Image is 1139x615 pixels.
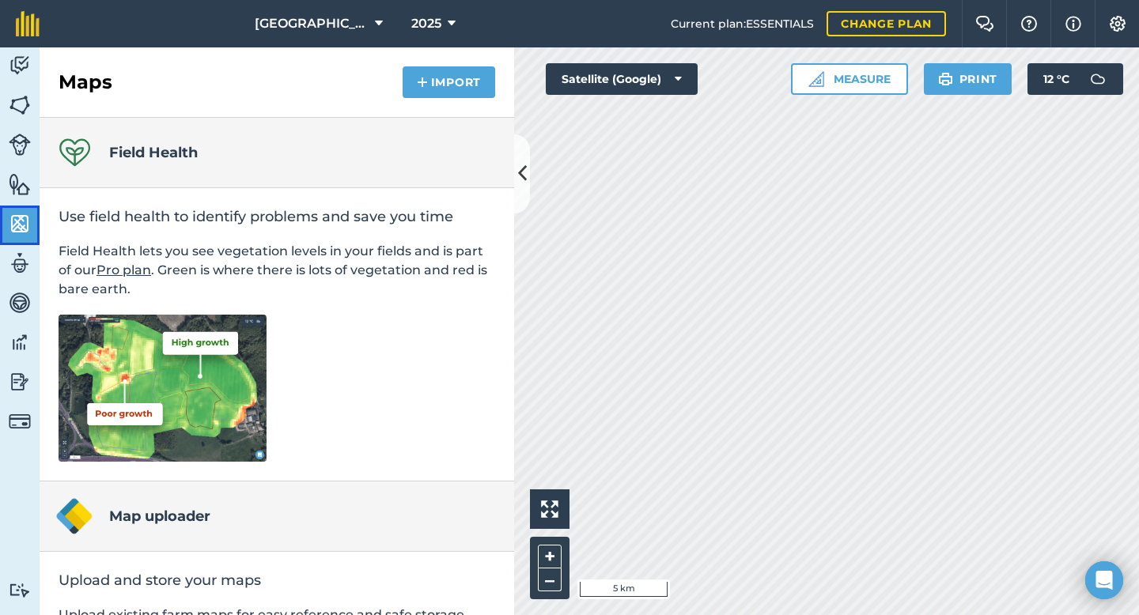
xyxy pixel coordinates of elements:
[96,262,151,277] a: Pro plan
[9,251,31,275] img: svg+xml;base64,PD94bWwgdmVyc2lvbj0iMS4wIiBlbmNvZGluZz0idXRmLTgiPz4KPCEtLSBHZW5lcmF0b3I6IEFkb2JlIE...
[9,134,31,156] img: svg+xml;base64,PD94bWwgdmVyc2lvbj0iMS4wIiBlbmNvZGluZz0idXRmLTgiPz4KPCEtLSBHZW5lcmF0b3I6IEFkb2JlIE...
[924,63,1012,95] button: Print
[791,63,908,95] button: Measure
[59,207,495,226] h2: Use field health to identify problems and save you time
[59,571,495,590] h2: Upload and store your maps
[1027,63,1123,95] button: 12 °C
[546,63,698,95] button: Satellite (Google)
[16,11,40,36] img: fieldmargin Logo
[9,583,31,598] img: svg+xml;base64,PD94bWwgdmVyc2lvbj0iMS4wIiBlbmNvZGluZz0idXRmLTgiPz4KPCEtLSBHZW5lcmF0b3I6IEFkb2JlIE...
[59,242,495,299] p: Field Health lets you see vegetation levels in your fields and is part of our . Green is where th...
[9,291,31,315] img: svg+xml;base64,PD94bWwgdmVyc2lvbj0iMS4wIiBlbmNvZGluZz0idXRmLTgiPz4KPCEtLSBHZW5lcmF0b3I6IEFkb2JlIE...
[59,70,112,95] h2: Maps
[538,545,562,568] button: +
[9,172,31,196] img: svg+xml;base64,PHN2ZyB4bWxucz0iaHR0cDovL3d3dy53My5vcmcvMjAwMC9zdmciIHdpZHRoPSI1NiIgaGVpZ2h0PSI2MC...
[9,410,31,432] img: svg+xml;base64,PD94bWwgdmVyc2lvbj0iMS4wIiBlbmNvZGluZz0idXRmLTgiPz4KPCEtLSBHZW5lcmF0b3I6IEFkb2JlIE...
[9,212,31,236] img: svg+xml;base64,PHN2ZyB4bWxucz0iaHR0cDovL3d3dy53My5vcmcvMjAwMC9zdmciIHdpZHRoPSI1NiIgaGVpZ2h0PSI2MC...
[9,330,31,354] img: svg+xml;base64,PD94bWwgdmVyc2lvbj0iMS4wIiBlbmNvZGluZz0idXRmLTgiPz4KPCEtLSBHZW5lcmF0b3I6IEFkb2JlIE...
[1065,14,1081,33] img: svg+xml;base64,PHN2ZyB4bWxucz0iaHR0cDovL3d3dy53My5vcmcvMjAwMC9zdmciIHdpZHRoPSIxNyIgaGVpZ2h0PSIxNy...
[403,66,495,98] button: Import
[1020,16,1039,32] img: A question mark icon
[938,70,953,89] img: svg+xml;base64,PHN2ZyB4bWxucz0iaHR0cDovL3d3dy53My5vcmcvMjAwMC9zdmciIHdpZHRoPSIxOSIgaGVpZ2h0PSIyNC...
[538,568,562,591] button: –
[1082,63,1114,95] img: svg+xml;base64,PD94bWwgdmVyc2lvbj0iMS4wIiBlbmNvZGluZz0idXRmLTgiPz4KPCEtLSBHZW5lcmF0b3I6IEFkb2JlIE...
[827,11,946,36] a: Change plan
[671,15,814,32] span: Current plan : ESSENTIALS
[109,141,198,164] h4: Field Health
[541,500,558,518] img: Four arrows, one pointing top left, one top right, one bottom right and the last bottom left
[1108,16,1127,32] img: A cog icon
[9,370,31,394] img: svg+xml;base64,PD94bWwgdmVyc2lvbj0iMS4wIiBlbmNvZGluZz0idXRmLTgiPz4KPCEtLSBHZW5lcmF0b3I6IEFkb2JlIE...
[9,93,31,117] img: svg+xml;base64,PHN2ZyB4bWxucz0iaHR0cDovL3d3dy53My5vcmcvMjAwMC9zdmciIHdpZHRoPSI1NiIgaGVpZ2h0PSI2MC...
[808,71,824,87] img: Ruler icon
[255,14,369,33] span: [GEOGRAPHIC_DATA]
[411,14,441,33] span: 2025
[1043,63,1069,95] span: 12 ° C
[109,505,210,527] h4: Map uploader
[417,73,428,92] img: svg+xml;base64,PHN2ZyB4bWxucz0iaHR0cDovL3d3dy53My5vcmcvMjAwMC9zdmciIHdpZHRoPSIxNCIgaGVpZ2h0PSIyNC...
[1085,561,1123,599] div: Open Intercom Messenger
[9,54,31,77] img: svg+xml;base64,PD94bWwgdmVyc2lvbj0iMS4wIiBlbmNvZGluZz0idXRmLTgiPz4KPCEtLSBHZW5lcmF0b3I6IEFkb2JlIE...
[55,497,93,535] img: Map uploader logo
[975,16,994,32] img: Two speech bubbles overlapping with the left bubble in the forefront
